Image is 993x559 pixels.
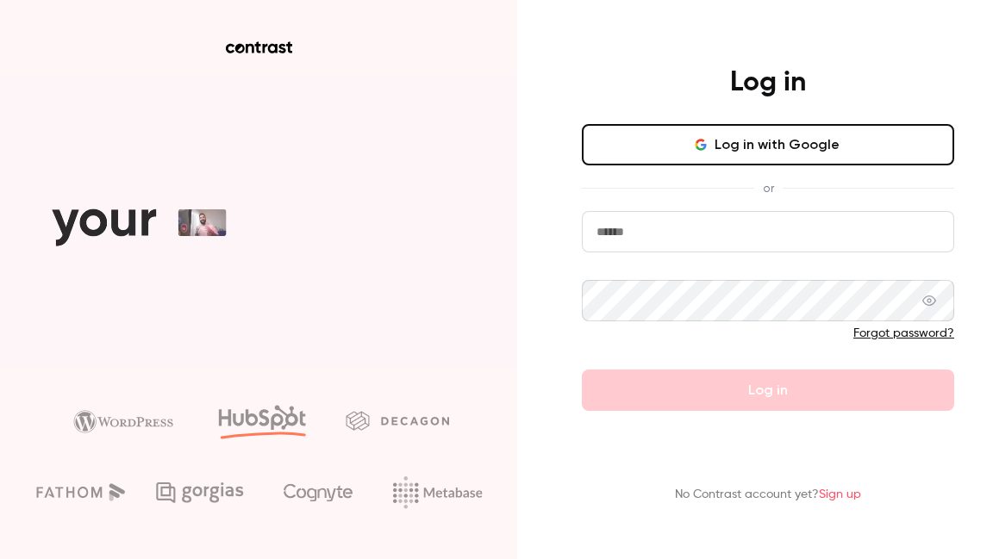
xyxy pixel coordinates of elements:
button: Log in with Google [582,124,954,165]
span: or [754,179,783,197]
p: No Contrast account yet? [675,486,861,504]
img: decagon [346,411,449,430]
a: Forgot password? [853,327,954,339]
h4: Log in [730,65,806,100]
a: Sign up [819,488,861,500]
